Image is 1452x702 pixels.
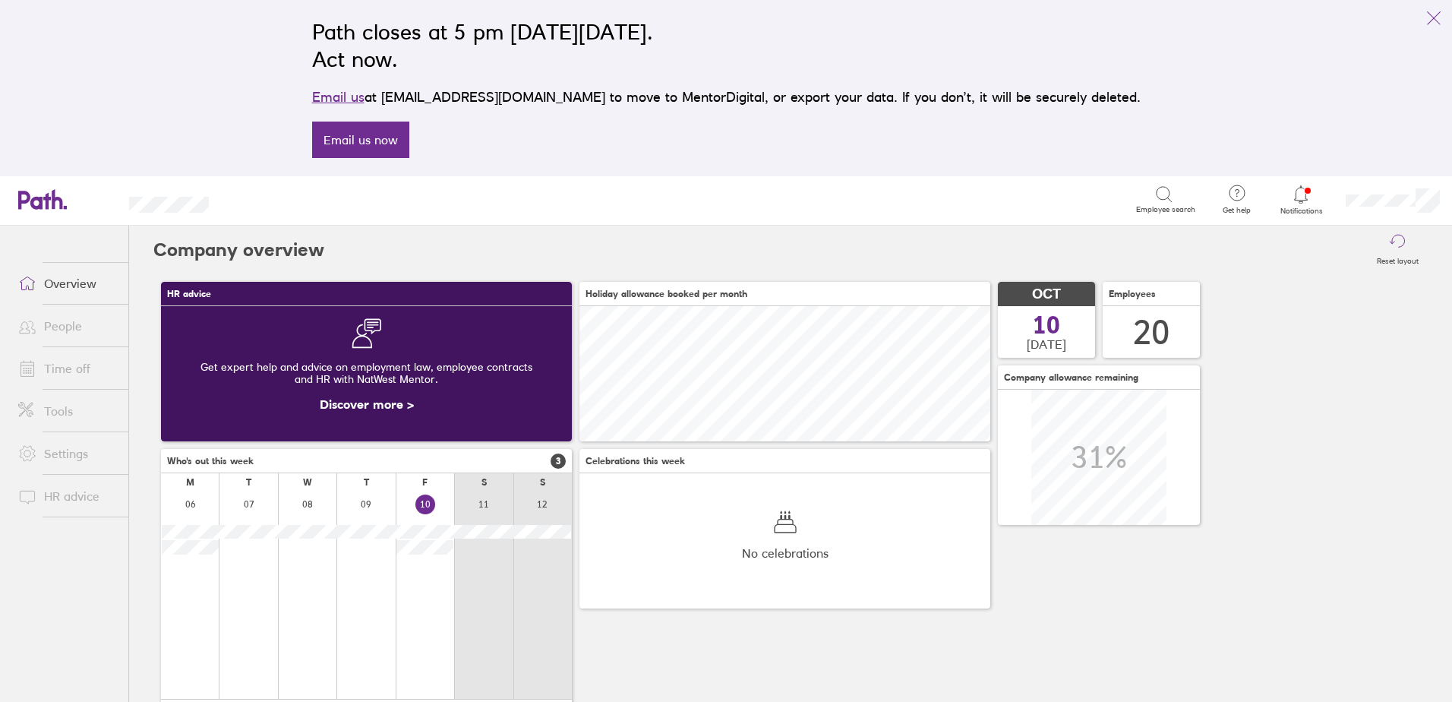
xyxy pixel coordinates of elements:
[312,122,409,158] a: Email us now
[312,87,1141,108] p: at [EMAIL_ADDRESS][DOMAIN_NAME] to move to MentorDigital, or export your data. If you don’t, it w...
[303,477,312,488] div: W
[173,349,560,397] div: Get expert help and advice on employment law, employee contracts and HR with NatWest Mentor.
[540,477,545,488] div: S
[6,311,128,341] a: People
[1368,226,1428,274] button: Reset layout
[167,289,211,299] span: HR advice
[1109,289,1156,299] span: Employees
[167,456,254,466] span: Who's out this week
[320,397,414,412] a: Discover more >
[551,454,566,469] span: 3
[312,18,1141,73] h2: Path closes at 5 pm [DATE][DATE]. Act now.
[246,477,251,488] div: T
[1368,252,1428,266] label: Reset layout
[250,192,289,206] div: Search
[1212,206,1261,215] span: Get help
[422,477,428,488] div: F
[742,546,829,560] span: No celebrations
[6,438,128,469] a: Settings
[6,481,128,511] a: HR advice
[1277,207,1326,216] span: Notifications
[481,477,487,488] div: S
[1033,313,1060,337] span: 10
[1032,286,1061,302] span: OCT
[6,353,128,384] a: Time off
[1277,184,1326,216] a: Notifications
[6,396,128,426] a: Tools
[586,456,685,466] span: Celebrations this week
[364,477,369,488] div: T
[1136,205,1195,214] span: Employee search
[1027,337,1066,351] span: [DATE]
[186,477,194,488] div: M
[153,226,324,274] h2: Company overview
[6,268,128,299] a: Overview
[312,89,365,105] a: Email us
[586,289,747,299] span: Holiday allowance booked per month
[1004,372,1138,383] span: Company allowance remaining
[1133,313,1169,352] div: 20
